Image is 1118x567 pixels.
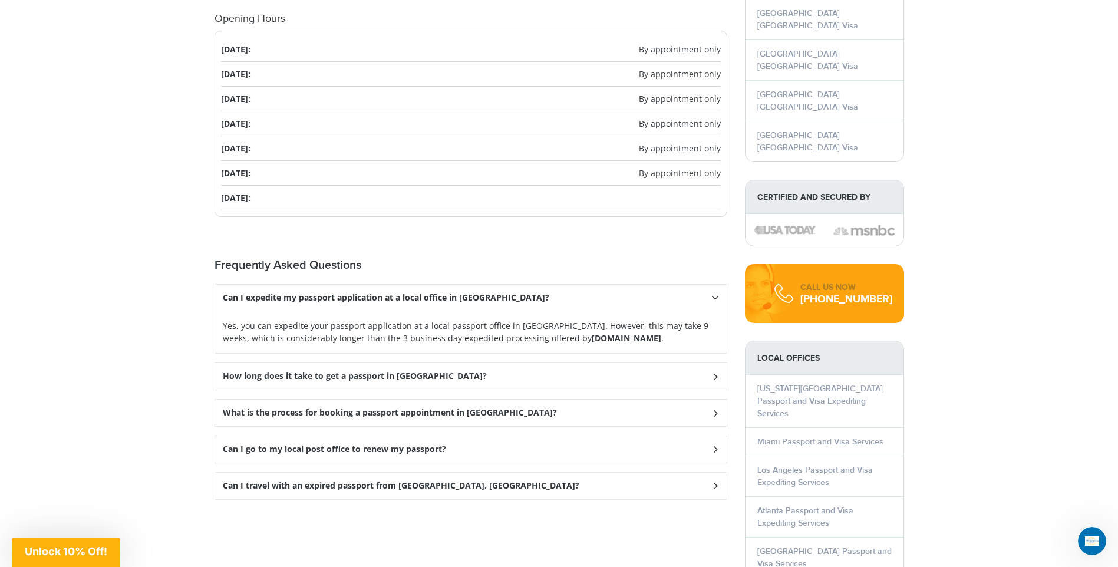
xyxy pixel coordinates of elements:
h3: Can I travel with an expired passport from [GEOGRAPHIC_DATA], [GEOGRAPHIC_DATA]? [223,481,579,491]
li: [DATE]: [221,87,721,111]
span: By appointment only [639,93,721,105]
a: [US_STATE][GEOGRAPHIC_DATA] Passport and Visa Expediting Services [757,384,883,418]
a: [GEOGRAPHIC_DATA] [GEOGRAPHIC_DATA] Visa [757,130,858,153]
img: image description [833,223,895,238]
h3: Can I go to my local post office to renew my passport? [223,444,446,454]
li: [DATE]: [221,186,721,210]
div: [PHONE_NUMBER] [800,294,892,305]
p: Yes, you can expedite your passport application at a local passport office in [GEOGRAPHIC_DATA]. ... [223,319,719,344]
h4: Opening Hours [215,13,727,25]
h3: Can I expedite my passport application at a local office in [GEOGRAPHIC_DATA]? [223,293,549,303]
strong: LOCAL OFFICES [746,341,903,375]
span: By appointment only [639,167,721,179]
span: By appointment only [639,68,721,80]
h3: What is the process for booking a passport appointment in [GEOGRAPHIC_DATA]? [223,408,557,418]
div: Unlock 10% Off! [12,538,120,567]
a: [GEOGRAPHIC_DATA] [GEOGRAPHIC_DATA] Visa [757,49,858,71]
a: [GEOGRAPHIC_DATA] [GEOGRAPHIC_DATA] Visa [757,90,858,112]
span: By appointment only [639,117,721,130]
a: Los Angeles Passport and Visa Expediting Services [757,465,873,487]
li: [DATE]: [221,62,721,87]
h3: How long does it take to get a passport in [GEOGRAPHIC_DATA]? [223,371,487,381]
span: Unlock 10% Off! [25,545,107,558]
h2: Frequently Asked Questions [215,258,727,272]
li: [DATE]: [221,111,721,136]
strong: [DOMAIN_NAME] [592,332,661,344]
li: [DATE]: [221,161,721,186]
li: [DATE]: [221,136,721,161]
iframe: Intercom live chat [1078,527,1106,555]
img: image description [754,226,816,234]
a: Atlanta Passport and Visa Expediting Services [757,506,853,528]
span: By appointment only [639,43,721,55]
a: [GEOGRAPHIC_DATA] [GEOGRAPHIC_DATA] Visa [757,8,858,31]
a: Miami Passport and Visa Services [757,437,883,447]
div: CALL US NOW [800,282,892,294]
span: By appointment only [639,142,721,154]
strong: Certified and Secured by [746,180,903,214]
li: [DATE]: [221,37,721,62]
